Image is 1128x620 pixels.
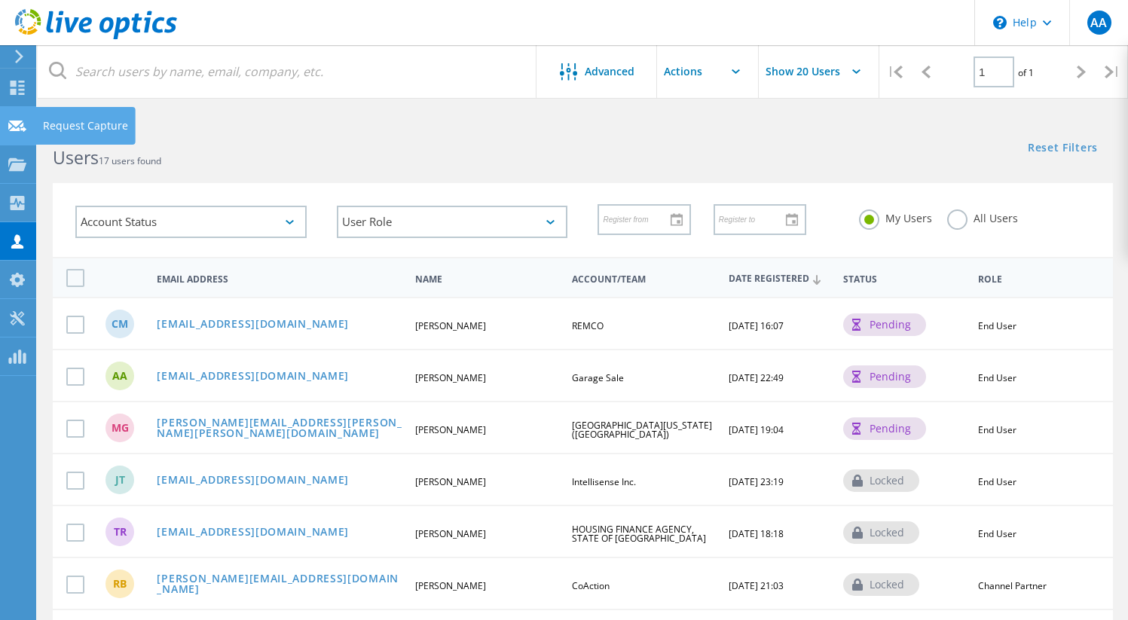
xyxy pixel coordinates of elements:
[415,579,486,592] span: [PERSON_NAME]
[572,579,610,592] span: CoAction
[99,154,161,167] span: 17 users found
[572,523,706,545] span: HOUSING FINANCE AGENCY, STATE OF [GEOGRAPHIC_DATA]
[415,319,486,332] span: [PERSON_NAME]
[1028,142,1098,155] a: Reset Filters
[879,45,910,99] div: |
[1097,45,1128,99] div: |
[729,579,784,592] span: [DATE] 21:03
[1018,66,1034,79] span: of 1
[599,205,678,234] input: Register from
[43,121,128,131] div: Request Capture
[843,469,919,492] div: locked
[75,206,307,238] div: Account Status
[415,423,486,436] span: [PERSON_NAME]
[415,275,559,284] span: Name
[843,275,966,284] span: Status
[978,319,1016,332] span: End User
[729,371,784,384] span: [DATE] 22:49
[337,206,568,238] div: User Role
[843,365,926,388] div: pending
[729,527,784,540] span: [DATE] 18:18
[978,579,1047,592] span: Channel Partner
[53,145,99,170] b: Users
[729,423,784,436] span: [DATE] 19:04
[114,527,127,537] span: TR
[993,16,1007,29] svg: \n
[113,579,127,589] span: RB
[572,371,624,384] span: Garage Sale
[947,209,1018,224] label: All Users
[157,417,402,441] a: [PERSON_NAME][EMAIL_ADDRESS][PERSON_NAME][PERSON_NAME][DOMAIN_NAME]
[38,45,537,98] input: Search users by name, email, company, etc.
[572,475,636,488] span: Intellisense Inc.
[729,319,784,332] span: [DATE] 16:07
[978,275,1059,284] span: Role
[112,371,127,381] span: AA
[843,313,926,336] div: pending
[415,371,486,384] span: [PERSON_NAME]
[843,417,926,440] div: pending
[415,475,486,488] span: [PERSON_NAME]
[157,475,349,487] a: [EMAIL_ADDRESS][DOMAIN_NAME]
[572,275,716,284] span: Account/Team
[978,423,1016,436] span: End User
[843,573,919,596] div: locked
[415,527,486,540] span: [PERSON_NAME]
[978,527,1016,540] span: End User
[843,521,919,544] div: locked
[157,371,349,383] a: [EMAIL_ADDRESS][DOMAIN_NAME]
[157,275,402,284] span: Email Address
[112,423,129,433] span: MG
[115,475,125,485] span: JT
[859,209,932,224] label: My Users
[1090,17,1107,29] span: AA
[729,475,784,488] span: [DATE] 23:19
[978,475,1016,488] span: End User
[15,32,177,42] a: Live Optics Dashboard
[715,205,794,234] input: Register to
[157,573,402,597] a: [PERSON_NAME][EMAIL_ADDRESS][DOMAIN_NAME]
[585,66,634,77] span: Advanced
[978,371,1016,384] span: End User
[157,527,349,539] a: [EMAIL_ADDRESS][DOMAIN_NAME]
[572,319,604,332] span: REMCO
[572,419,712,441] span: [GEOGRAPHIC_DATA][US_STATE] ([GEOGRAPHIC_DATA])
[729,274,830,284] span: Date Registered
[157,319,349,331] a: [EMAIL_ADDRESS][DOMAIN_NAME]
[112,319,128,329] span: CM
